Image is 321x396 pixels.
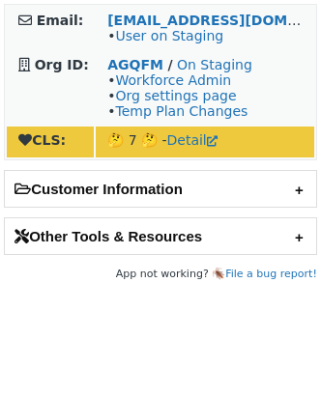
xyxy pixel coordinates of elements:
[107,57,163,72] a: AGQFM
[5,218,316,254] h2: Other Tools & Resources
[107,72,248,119] span: • • •
[18,132,66,148] strong: CLS:
[115,72,231,88] a: Workforce Admin
[5,171,316,207] h2: Customer Information
[167,132,218,148] a: Detail
[96,127,314,157] td: 🤔 7 🤔 -
[107,28,223,43] span: •
[37,13,84,28] strong: Email:
[35,57,89,72] strong: Org ID:
[225,268,317,280] a: File a bug report!
[177,57,252,72] a: On Staging
[115,28,223,43] a: User on Staging
[167,57,172,72] strong: /
[4,265,317,284] footer: App not working? 🪳
[115,103,248,119] a: Temp Plan Changes
[115,88,236,103] a: Org settings page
